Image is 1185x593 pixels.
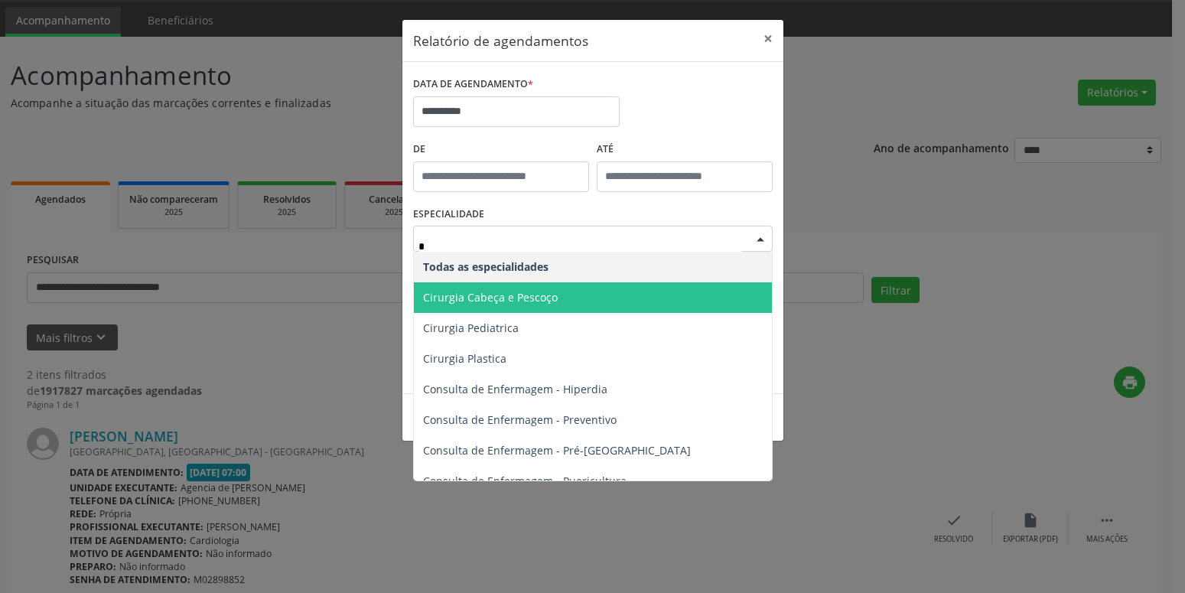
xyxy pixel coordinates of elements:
[413,73,533,96] label: DATA DE AGENDAMENTO
[423,443,691,458] span: Consulta de Enfermagem - Pré-[GEOGRAPHIC_DATA]
[597,138,773,161] label: ATÉ
[423,321,519,335] span: Cirurgia Pediatrica
[753,20,783,57] button: Close
[423,474,627,488] span: Consulta de Enfermagem - Puericultura
[423,412,617,427] span: Consulta de Enfermagem - Preventivo
[413,203,484,226] label: ESPECIALIDADE
[413,31,588,51] h5: Relatório de agendamentos
[413,138,589,161] label: De
[423,382,607,396] span: Consulta de Enfermagem - Hiperdia
[423,351,506,366] span: Cirurgia Plastica
[423,259,549,274] span: Todas as especialidades
[423,290,558,305] span: Cirurgia Cabeça e Pescoço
